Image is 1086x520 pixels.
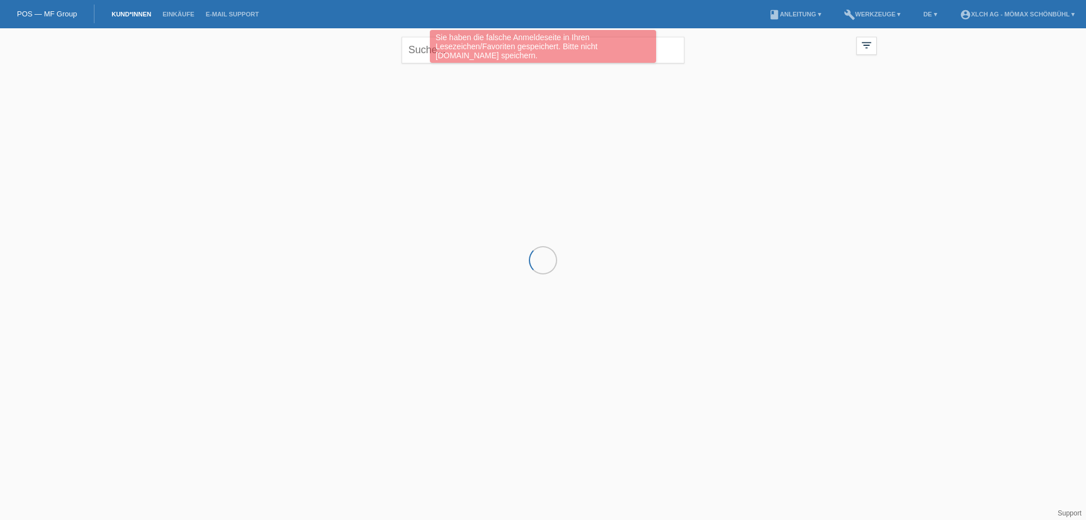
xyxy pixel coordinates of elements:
[430,30,656,63] div: Sie haben die falsche Anmeldeseite in Ihren Lesezeichen/Favoriten gespeichert. Bitte nicht [DOMAI...
[1058,509,1081,517] a: Support
[838,11,907,18] a: buildWerkzeuge ▾
[954,11,1080,18] a: account_circleXLCH AG - Mömax Schönbühl ▾
[17,10,77,18] a: POS — MF Group
[844,9,855,20] i: build
[769,9,780,20] i: book
[157,11,200,18] a: Einkäufe
[960,9,971,20] i: account_circle
[106,11,157,18] a: Kund*innen
[917,11,942,18] a: DE ▾
[763,11,827,18] a: bookAnleitung ▾
[200,11,265,18] a: E-Mail Support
